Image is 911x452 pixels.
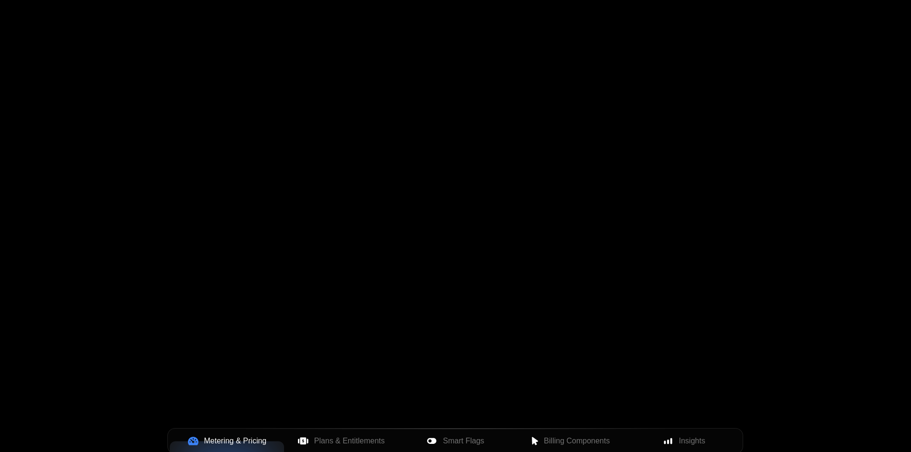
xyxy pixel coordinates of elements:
[627,430,741,452] button: Insights
[443,435,484,447] span: Smart Flags
[544,435,610,447] span: Billing Components
[284,430,398,452] button: Plans & Entitlements
[314,435,385,447] span: Plans & Entitlements
[679,435,705,447] span: Insights
[170,430,284,452] button: Metering & Pricing
[513,430,627,452] button: Billing Components
[398,430,513,452] button: Smart Flags
[204,435,267,447] span: Metering & Pricing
